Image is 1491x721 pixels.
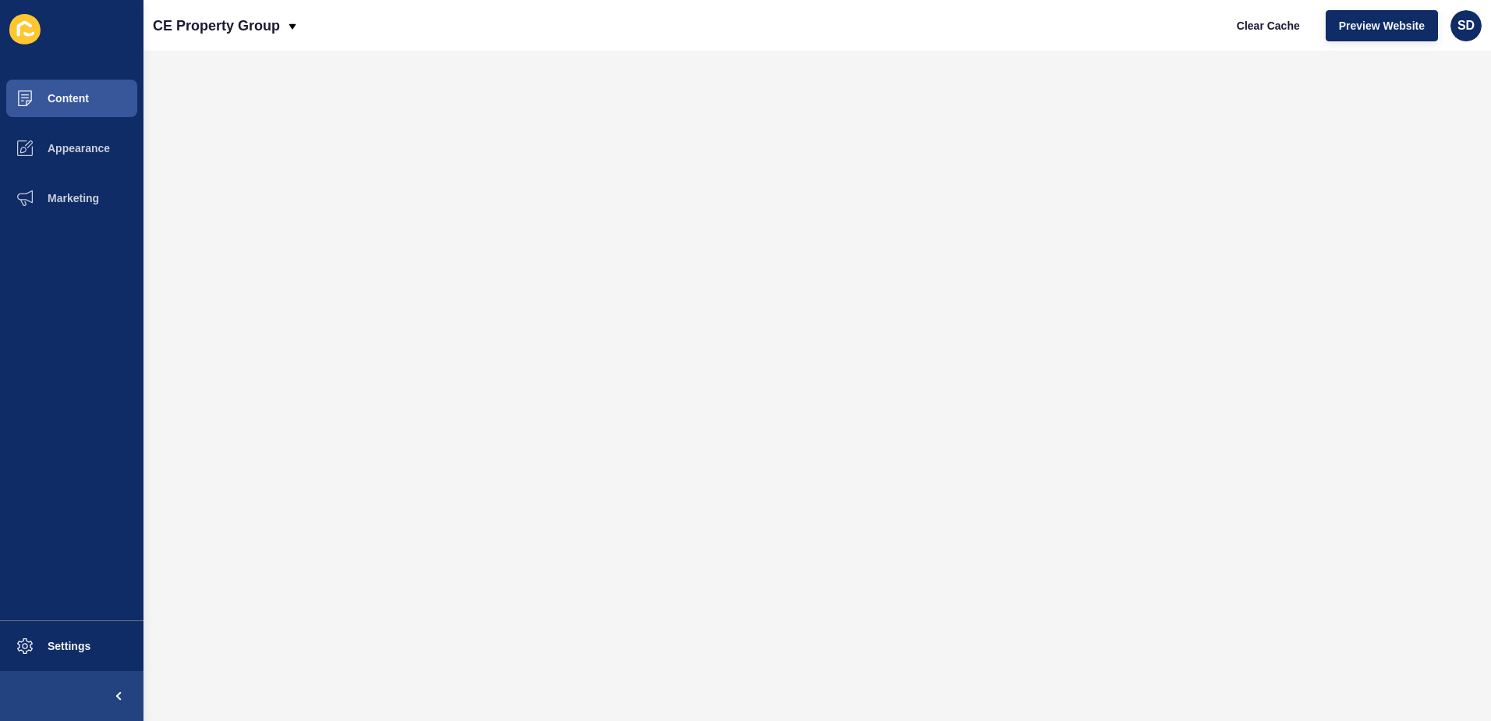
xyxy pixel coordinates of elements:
span: SD [1457,18,1475,34]
button: Preview Website [1326,10,1438,41]
span: Clear Cache [1237,18,1300,34]
p: CE Property Group [153,6,280,45]
span: Preview Website [1339,18,1425,34]
button: Clear Cache [1224,10,1313,41]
